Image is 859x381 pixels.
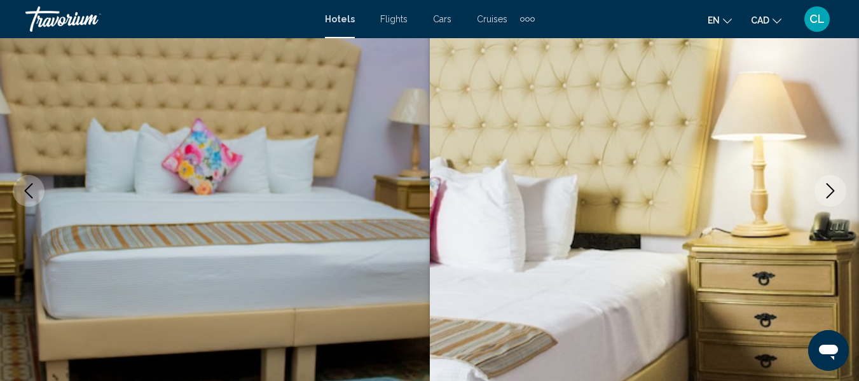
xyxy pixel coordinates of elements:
a: Flights [380,14,408,24]
button: Change currency [751,11,781,29]
button: Change language [708,11,732,29]
a: Cars [433,14,451,24]
span: CL [809,13,825,25]
button: User Menu [801,6,834,32]
span: en [708,15,720,25]
button: Previous image [13,175,45,207]
a: Hotels [325,14,355,24]
a: Cruises [477,14,507,24]
iframe: Bouton de lancement de la fenêtre de messagerie [808,330,849,371]
button: Extra navigation items [520,9,535,29]
button: Next image [814,175,846,207]
a: Travorium [25,6,312,32]
span: CAD [751,15,769,25]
